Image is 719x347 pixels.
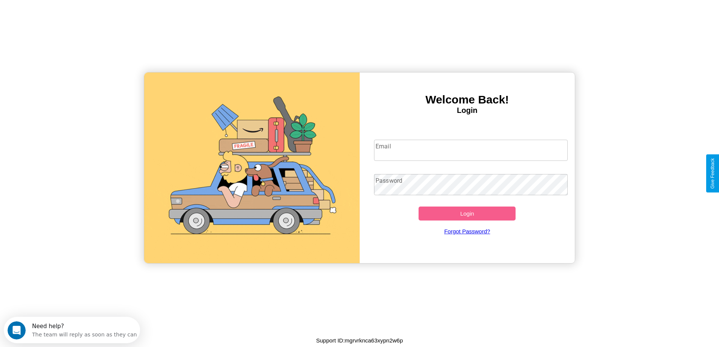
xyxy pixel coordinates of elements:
[8,321,26,339] iframe: Intercom live chat
[419,207,516,221] button: Login
[370,221,564,242] a: Forgot Password?
[4,317,140,343] iframe: Intercom live chat discovery launcher
[28,6,133,12] div: Need help?
[360,93,575,106] h3: Welcome Back!
[3,3,140,24] div: Open Intercom Messenger
[360,106,575,115] h4: Login
[144,72,360,263] img: gif
[710,158,715,189] div: Give Feedback
[28,12,133,20] div: The team will reply as soon as they can
[316,335,403,345] p: Support ID: mgrvrknca63xypn2w6p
